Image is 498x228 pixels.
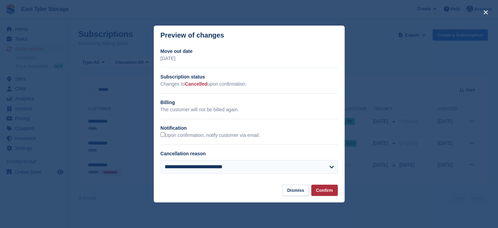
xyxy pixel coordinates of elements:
[161,132,260,139] label: Upon confirmation, notify customer via email.
[185,81,207,87] span: Cancelled
[161,99,338,106] h2: Billing
[161,132,165,137] input: Upon confirmation, notify customer via email.
[282,185,309,196] button: Dismiss
[161,125,338,132] h2: Notification
[161,48,338,55] h2: Move out date
[311,185,338,196] button: Confirm
[161,31,224,39] p: Preview of changes
[161,151,206,156] label: Cancellation reason
[161,55,338,62] p: [DATE]
[480,7,491,18] button: close
[161,106,338,113] p: The customer will not be billed again.
[161,81,338,88] p: Changes to upon confirmation.
[161,73,338,81] h2: Subscription status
